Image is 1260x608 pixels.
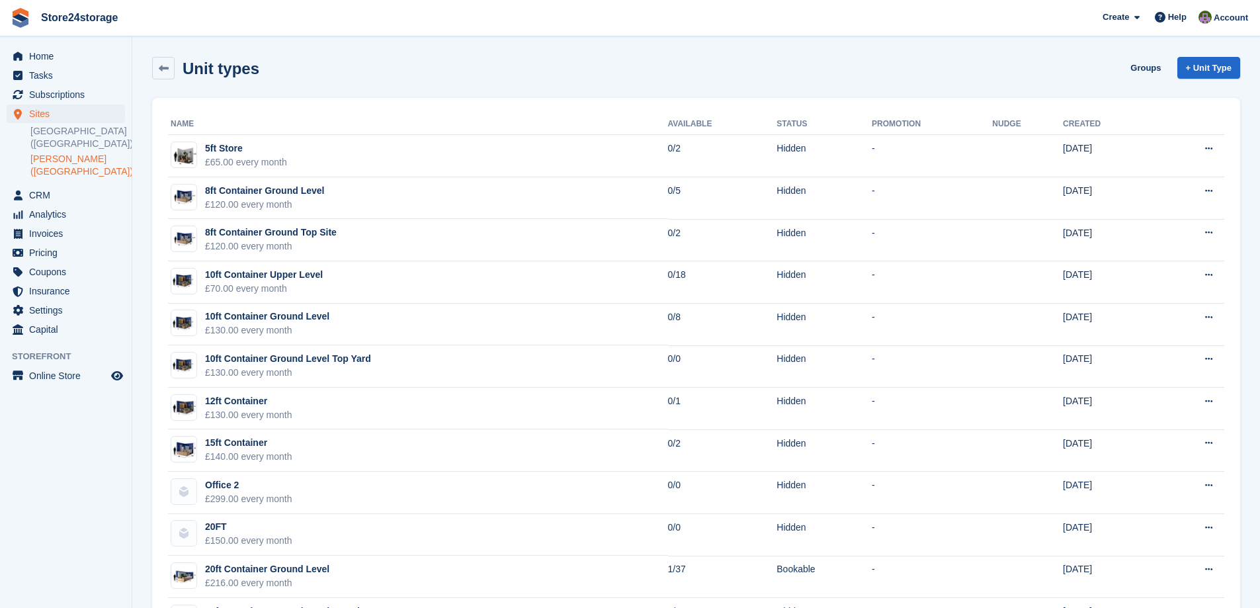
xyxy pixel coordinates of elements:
td: Bookable [777,556,872,598]
div: 8ft Container Ground Top Site [205,226,337,239]
td: [DATE] [1063,177,1156,220]
td: [DATE] [1063,556,1156,598]
div: 15ft Container [205,436,292,450]
a: menu [7,224,125,243]
a: menu [7,263,125,281]
a: menu [7,85,125,104]
td: Hidden [777,429,872,472]
span: Settings [29,301,108,320]
a: Groups [1125,57,1166,79]
td: Hidden [777,472,872,514]
td: Hidden [777,219,872,261]
div: £130.00 every month [205,324,329,337]
span: CRM [29,186,108,204]
img: 10ft%20Pic.png [171,314,196,332]
div: £130.00 every month [205,408,292,422]
td: - [872,304,992,346]
img: 5ft%20unit.png [171,144,196,165]
th: Name [168,114,668,135]
td: 0/8 [668,304,777,346]
img: blank-unit-type-icon-ffbac7b88ba66c5e286b0e438baccc4b9c83835d4c34f86887a83fc20ec27e7b.svg [171,479,196,504]
td: 0/0 [668,472,777,514]
td: - [872,472,992,514]
img: 20ft%20Pic.png [171,568,196,584]
td: [DATE] [1063,304,1156,346]
a: menu [7,367,125,385]
span: Account [1214,11,1248,24]
td: 0/5 [668,177,777,220]
td: - [872,429,992,472]
td: 1/37 [668,556,777,598]
td: Hidden [777,345,872,388]
td: - [872,135,992,177]
a: menu [7,105,125,123]
span: Pricing [29,243,108,262]
td: 0/2 [668,219,777,261]
img: 10ft%20Pic.png [171,272,196,290]
td: 0/0 [668,514,777,556]
h2: Unit types [183,60,259,77]
td: [DATE] [1063,135,1156,177]
td: - [872,514,992,556]
a: + Unit Type [1177,57,1240,79]
img: 8ft%20unit.png [171,187,196,206]
div: 20ft Container Ground Level [205,562,329,576]
td: 0/2 [668,429,777,472]
span: Tasks [29,66,108,85]
span: Coupons [29,263,108,281]
td: - [872,556,992,598]
div: £150.00 every month [205,534,292,548]
td: [DATE] [1063,219,1156,261]
th: Status [777,114,872,135]
span: Storefront [12,350,132,363]
td: [DATE] [1063,388,1156,430]
span: Subscriptions [29,85,108,104]
div: 20FT [205,520,292,534]
div: 5ft Store [205,142,287,155]
td: 0/2 [668,135,777,177]
td: - [872,345,992,388]
a: [GEOGRAPHIC_DATA] ([GEOGRAPHIC_DATA]) [30,125,125,150]
td: - [872,261,992,304]
th: Created [1063,114,1156,135]
span: Home [29,47,108,65]
td: [DATE] [1063,261,1156,304]
span: Capital [29,320,108,339]
a: menu [7,243,125,262]
img: 15ft.png [171,440,196,458]
a: menu [7,282,125,300]
a: menu [7,66,125,85]
div: 10ft Container Ground Level Top Yard [205,352,371,366]
a: menu [7,320,125,339]
div: £65.00 every month [205,155,287,169]
th: Available [668,114,777,135]
div: £130.00 every month [205,366,371,380]
td: - [872,388,992,430]
div: 8ft Container Ground Level [205,184,324,198]
span: Sites [29,105,108,123]
a: menu [7,186,125,204]
div: 10ft Container Upper Level [205,268,323,282]
td: Hidden [777,514,872,556]
th: Nudge [992,114,1063,135]
img: blank-unit-type-icon-ffbac7b88ba66c5e286b0e438baccc4b9c83835d4c34f86887a83fc20ec27e7b.svg [171,521,196,546]
span: Help [1168,11,1187,24]
a: [PERSON_NAME] ([GEOGRAPHIC_DATA]) [30,153,125,178]
td: Hidden [777,388,872,430]
td: Hidden [777,177,872,220]
div: £299.00 every month [205,492,292,506]
a: Preview store [109,368,125,384]
span: Analytics [29,205,108,224]
td: [DATE] [1063,345,1156,388]
td: [DATE] [1063,472,1156,514]
img: 8,12ft.png [171,398,196,417]
th: Promotion [872,114,992,135]
img: 8ft%20unit.png [171,230,196,249]
span: Invoices [29,224,108,243]
div: £216.00 every month [205,576,329,590]
div: 12ft Container [205,394,292,408]
div: £70.00 every month [205,282,323,296]
a: menu [7,47,125,65]
a: menu [7,205,125,224]
div: Office 2 [205,478,292,492]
